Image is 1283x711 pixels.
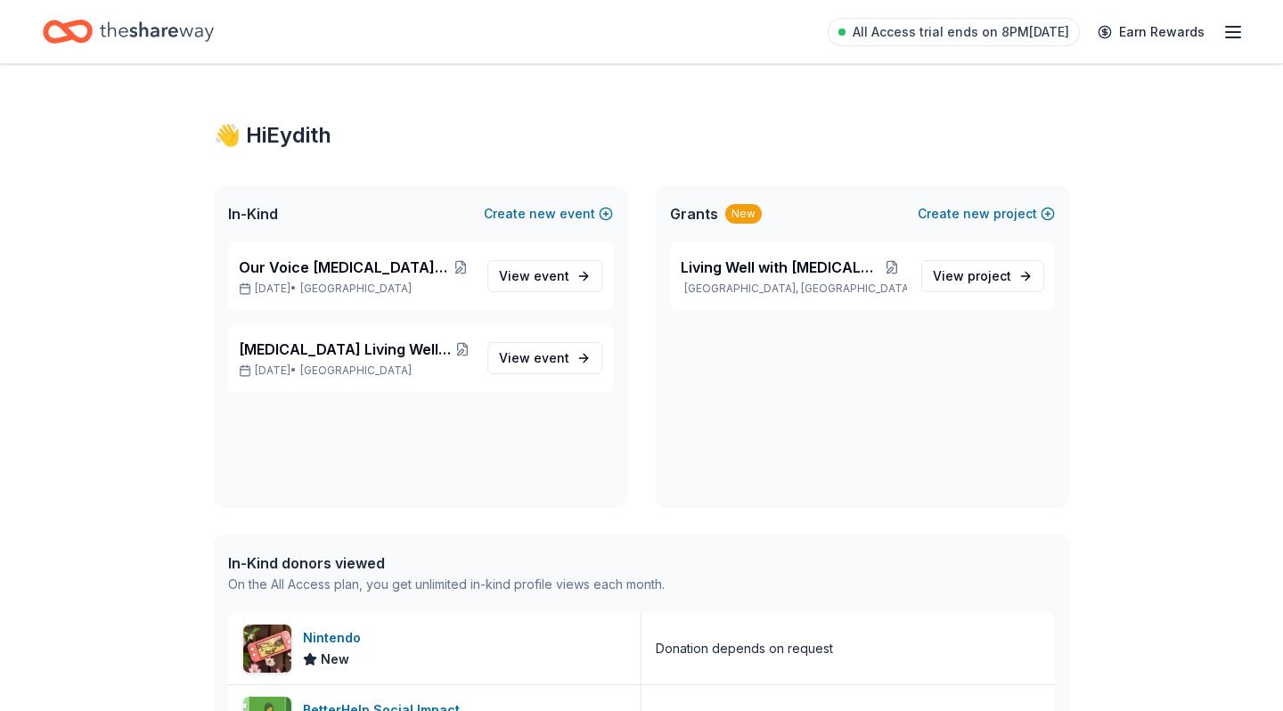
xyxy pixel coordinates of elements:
a: View project [921,260,1044,292]
p: [DATE] • [239,364,473,378]
span: New [321,649,349,670]
div: Donation depends on request [656,638,833,659]
div: Nintendo [303,627,368,649]
div: New [725,204,762,224]
button: Createnewproject [918,203,1055,225]
span: new [963,203,990,225]
a: Earn Rewards [1087,16,1215,48]
a: View event [487,260,602,292]
span: [GEOGRAPHIC_DATA] [300,364,412,378]
p: [DATE] • [239,282,473,296]
span: event [534,350,569,365]
span: View [933,266,1011,287]
span: [GEOGRAPHIC_DATA] [300,282,412,296]
div: In-Kind donors viewed [228,552,665,574]
img: Image for Nintendo [243,625,291,673]
div: 👋 Hi Eydith [214,121,1069,150]
span: View [499,266,569,287]
span: Our Voice [MEDICAL_DATA] 101 Fundraiser [239,257,448,278]
span: [MEDICAL_DATA] Living Well Educational Program [239,339,452,360]
span: All Access trial ends on 8PM[DATE] [853,21,1069,43]
div: On the All Access plan, you get unlimited in-kind profile views each month. [228,574,665,595]
a: View event [487,342,602,374]
a: All Access trial ends on 8PM[DATE] [828,18,1080,46]
span: View [499,347,569,369]
a: Home [43,11,214,53]
span: project [968,268,1011,283]
p: [GEOGRAPHIC_DATA], [GEOGRAPHIC_DATA] [681,282,907,296]
span: new [529,203,556,225]
button: Createnewevent [484,203,613,225]
span: In-Kind [228,203,278,225]
span: Living Well with [MEDICAL_DATA] [681,257,877,278]
span: Grants [670,203,718,225]
span: event [534,268,569,283]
